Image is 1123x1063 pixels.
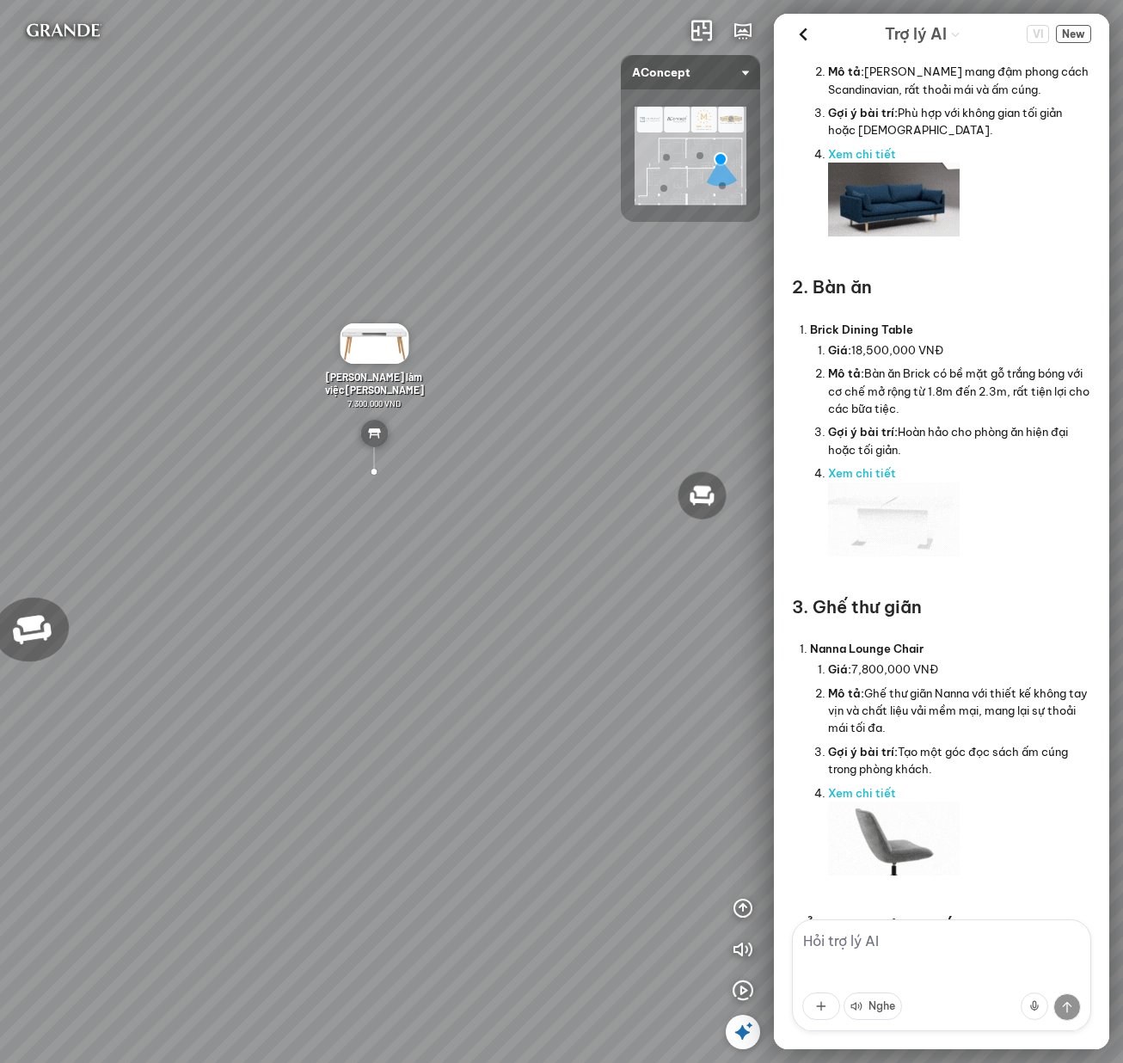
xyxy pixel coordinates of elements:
[792,596,922,618] span: 3. Ghế thư giãn
[828,802,960,876] img: Nanna Lounge Chair
[360,420,388,447] img: table_YREKD739JCN6.svg
[828,662,851,676] span: Giá:
[1027,25,1049,43] span: VI
[828,343,851,357] span: Giá:
[1056,25,1091,43] span: New
[844,992,902,1020] button: Nghe
[828,101,1091,143] li: Phù hợp với không gian tối giản hoặc [DEMOGRAPHIC_DATA].
[792,276,872,298] span: 2. Bàn ăn
[828,740,1091,781] li: Tạo một góc đọc sách ấm cúng trong phòng khách.
[1027,25,1049,43] button: Change language
[828,338,1091,361] li: 18,500,000 VNĐ
[828,681,1091,740] li: Ghế thư giãn Nanna với thiết kế không tay vịn và chất liệu vải mềm mại, mang lại sự thoải mái tối...
[828,147,896,161] a: Xem chi tiết
[810,642,924,655] span: Nanna Lounge Chair
[632,55,749,89] span: AConcept
[828,658,1091,681] li: 7,800,000 VNĐ
[325,371,424,396] span: [PERSON_NAME] làm việc [PERSON_NAME]
[792,915,967,937] span: Tổng chi phí dự kiến:
[885,22,947,46] span: Trợ lý AI
[810,323,913,336] span: Brick Dining Table
[635,107,746,205] img: AConcept_CTMHTJT2R6E4.png
[340,323,408,364] img: B_n_l_m_vi_c_El_TY4YLNPCKGH3.JPG
[828,163,960,237] img: Sunderland Sofa
[885,21,960,47] div: AI Guide options
[828,425,898,439] span: Gợi ý bài trí:
[828,362,1091,421] li: Bàn ăn Brick có bề mặt gỗ trắng bóng với cơ chế mở rộng từ 1.8m đến 2.3m, rất tiện lợi cho các bữ...
[828,421,1091,462] li: Hoàn hảo cho phòng ăn hiện đại hoặc tối giản.
[828,65,864,78] span: Mô tả:
[828,466,896,480] a: Xem chi tiết
[828,482,960,556] img: Brick Dining Table
[828,786,896,800] a: Xem chi tiết
[828,106,898,120] span: Gợi ý bài trí:
[1056,25,1091,43] button: New Chat
[828,60,1091,101] li: [PERSON_NAME] mang đậm phong cách Scandinavian, rất thoải mái và ấm cúng.
[828,41,851,55] span: Giá:
[828,745,898,759] span: Gợi ý bài trí:
[14,14,113,48] img: logo
[828,366,864,380] span: Mô tả:
[347,398,401,409] span: 7.300.000 VND
[828,686,864,700] span: Mô tả:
